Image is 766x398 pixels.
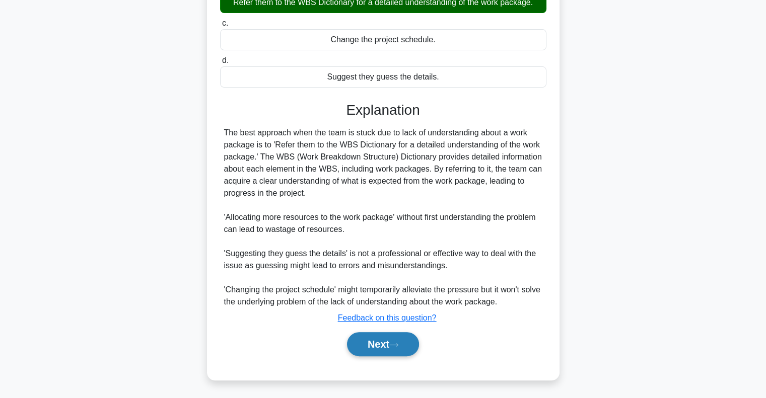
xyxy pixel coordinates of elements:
[220,66,546,88] div: Suggest they guess the details.
[347,332,419,356] button: Next
[226,102,540,119] h3: Explanation
[222,19,228,27] span: c.
[338,313,437,322] a: Feedback on this question?
[224,127,542,308] div: The best approach when the team is stuck due to lack of understanding about a work package is to ...
[222,56,229,64] span: d.
[220,29,546,50] div: Change the project schedule.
